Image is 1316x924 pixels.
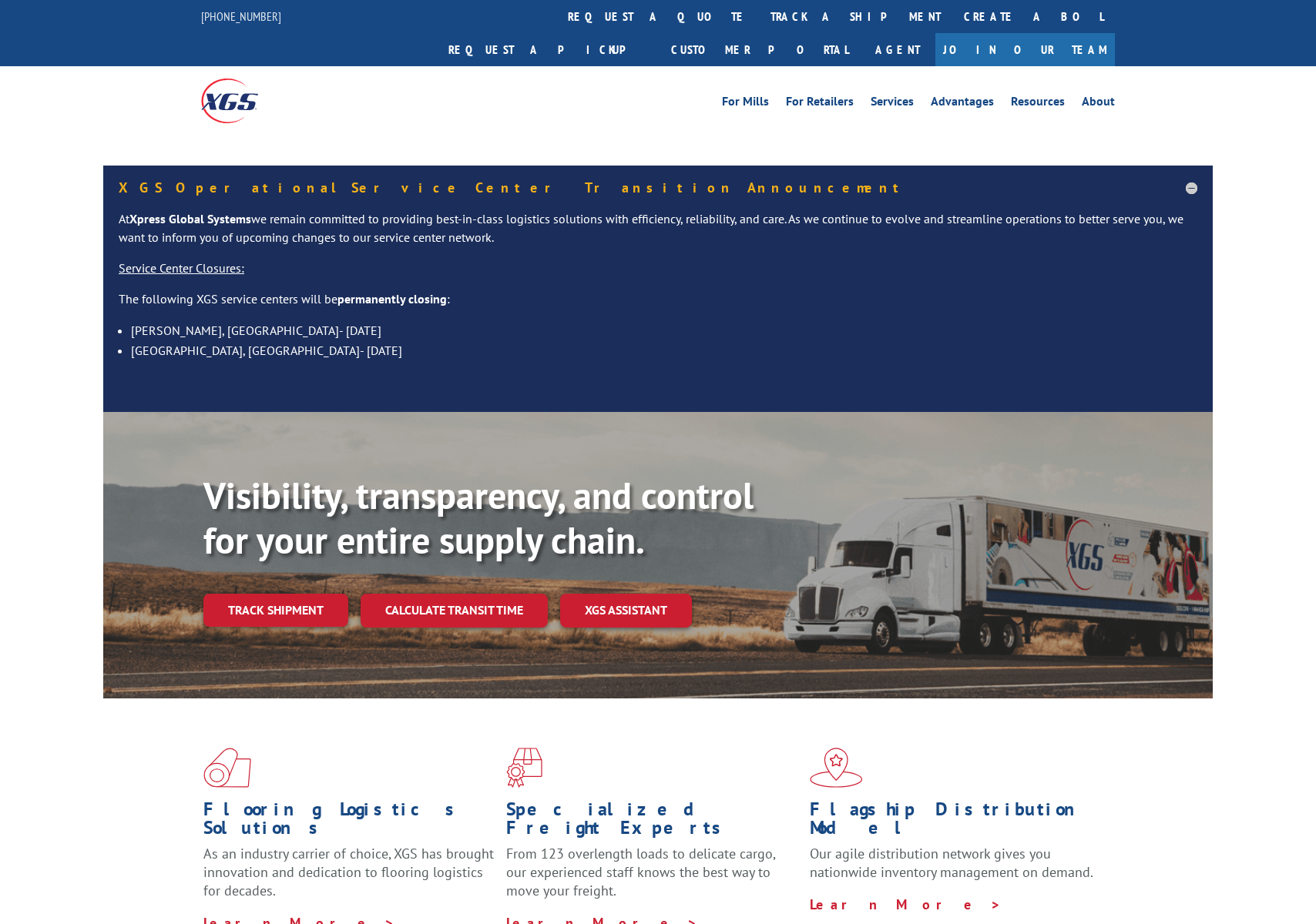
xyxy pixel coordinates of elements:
a: Customer Portal [660,33,860,66]
strong: Xpress Global Systems [129,211,251,226]
strong: permanently closing [337,291,447,306]
h5: XGS Operational Service Center Transition Announcement [119,181,1197,195]
li: [PERSON_NAME], [GEOGRAPHIC_DATA]- [DATE] [131,320,1197,340]
h1: Flooring Logistics Solutions [203,800,495,845]
a: Agent [860,33,935,66]
a: Services [871,95,914,112]
a: Request a pickup [437,33,660,66]
a: Join Our Team [935,33,1115,66]
a: Advantages [931,95,994,112]
u: Service Center Closures: [119,260,244,276]
span: Our agile distribution network gives you nationwide inventory management on demand. [810,845,1093,881]
a: Track shipment [203,594,348,626]
span: As an industry carrier of choice, XGS has brought innovation and dedication to flooring logistics... [203,845,494,899]
a: [PHONE_NUMBER] [201,8,281,24]
a: XGS ASSISTANT [560,594,692,627]
a: Resources [1011,95,1065,112]
img: xgs-icon-focused-on-flooring-red [506,748,542,788]
img: xgs-icon-flagship-distribution-model-red [810,748,863,788]
p: At we remain committed to providing best-in-class logistics solutions with efficiency, reliabilit... [119,210,1197,259]
a: Calculate transit time [361,594,548,627]
img: xgs-icon-total-supply-chain-intelligence-red [203,748,251,788]
p: The following XGS service centers will be : [119,290,1197,321]
h1: Flagship Distribution Model [810,800,1101,845]
li: [GEOGRAPHIC_DATA], [GEOGRAPHIC_DATA]- [DATE] [131,340,1197,360]
b: Visibility, transparency, and control for your entire supply chain. [203,471,754,564]
h1: Specialized Freight Experts [506,800,797,845]
a: About [1082,95,1115,112]
a: Learn More > [810,896,1002,913]
a: For Mills [722,95,769,112]
p: From 123 overlength loads to delicate cargo, our experienced staff knows the best way to move you... [506,845,797,913]
a: For Retailers [786,95,854,112]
